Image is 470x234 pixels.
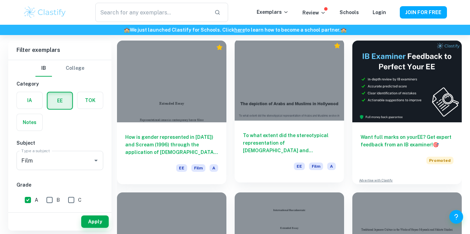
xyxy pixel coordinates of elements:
[373,10,386,15] a: Login
[294,163,305,170] span: EE
[334,42,341,49] div: Premium
[95,3,209,22] input: Search for any exemplars...
[235,41,344,184] a: To what extent did the stereotypical representation of [DEMOGRAPHIC_DATA] and [DEMOGRAPHIC_DATA] ...
[8,41,111,60] h6: Filter exemplars
[309,163,323,170] span: Film
[327,163,336,170] span: A
[352,41,462,122] img: Thumbnail
[176,164,187,172] span: EE
[340,10,359,15] a: Schools
[426,157,453,164] span: Promoted
[21,148,50,154] label: Type a subject
[257,8,289,16] p: Exemplars
[433,142,439,147] span: 🎯
[191,164,205,172] span: Film
[81,215,109,228] button: Apply
[400,6,447,19] button: JOIN FOR FREE
[210,164,218,172] span: A
[66,60,84,77] button: College
[17,181,103,189] h6: Grade
[35,196,38,204] span: A
[449,210,463,224] button: Help and Feedback
[1,26,469,34] h6: We just launched Clastify for Schools. Click to learn how to become a school partner.
[361,133,453,148] h6: Want full marks on your EE ? Get expert feedback from an IB examiner!
[234,27,245,33] a: here
[124,27,130,33] span: 🏫
[216,44,223,51] div: Premium
[125,133,218,156] h6: How is gender represented in [DATE]) and Scream (1996) through the application of [DEMOGRAPHIC_DA...
[47,92,72,109] button: EE
[302,9,326,16] p: Review
[17,80,103,88] h6: Category
[35,60,52,77] button: IB
[23,5,67,19] img: Clastify logo
[17,139,103,147] h6: Subject
[77,92,103,109] button: TOK
[17,114,42,131] button: Notes
[17,92,42,109] button: IA
[352,41,462,184] a: Want full marks on yourEE? Get expert feedback from an IB examiner!PromotedAdvertise with Clastify
[359,178,393,183] a: Advertise with Clastify
[117,41,226,184] a: How is gender represented in [DATE]) and Scream (1996) through the application of [DEMOGRAPHIC_DA...
[91,156,101,165] button: Open
[78,196,82,204] span: C
[243,132,336,154] h6: To what extent did the stereotypical representation of [DEMOGRAPHIC_DATA] and [DEMOGRAPHIC_DATA] ...
[341,27,346,33] span: 🏫
[35,60,84,77] div: Filter type choice
[56,196,60,204] span: B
